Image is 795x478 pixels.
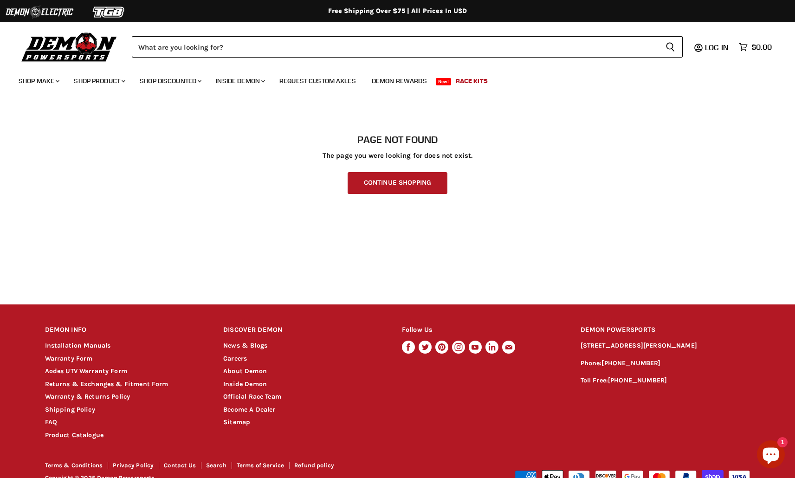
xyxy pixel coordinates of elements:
[45,380,168,388] a: Returns & Exchanges & Fitment Form
[237,462,284,469] a: Terms of Service
[45,406,95,413] a: Shipping Policy
[45,152,750,160] p: The page you were looking for does not exist.
[608,376,667,384] a: [PHONE_NUMBER]
[658,36,683,58] button: Search
[74,3,144,21] img: TGB Logo 2
[223,393,281,400] a: Official Race Team
[12,71,65,90] a: Shop Make
[754,440,788,471] inbox-online-store-chat: Shopify online store chat
[365,71,434,90] a: Demon Rewards
[113,462,154,469] a: Privacy Policy
[272,71,363,90] a: Request Custom Axles
[223,319,384,341] h2: DISCOVER DEMON
[209,71,271,90] a: Inside Demon
[436,78,452,85] span: New!
[223,367,267,375] a: About Demon
[45,367,127,375] a: Aodes UTV Warranty Form
[701,43,734,52] a: Log in
[223,342,267,349] a: News & Blogs
[132,36,683,58] form: Product
[164,462,196,469] a: Contact Us
[223,418,250,426] a: Sitemap
[601,359,660,367] a: [PHONE_NUMBER]
[45,418,57,426] a: FAQ
[26,7,769,15] div: Free Shipping Over $75 | All Prices In USD
[45,355,93,362] a: Warranty Form
[132,36,658,58] input: Search
[45,431,104,439] a: Product Catalogue
[223,355,247,362] a: Careers
[45,462,399,472] nav: Footer
[449,71,495,90] a: Race Kits
[294,462,334,469] a: Refund policy
[45,393,130,400] a: Warranty & Returns Policy
[45,134,750,145] h1: Page not found
[223,380,267,388] a: Inside Demon
[45,462,103,469] a: Terms & Conditions
[581,341,750,351] p: [STREET_ADDRESS][PERSON_NAME]
[705,43,729,52] span: Log in
[402,319,563,341] h2: Follow Us
[581,358,750,369] p: Phone:
[348,172,447,194] a: Continue Shopping
[5,3,74,21] img: Demon Electric Logo 2
[45,342,111,349] a: Installation Manuals
[223,406,275,413] a: Become A Dealer
[67,71,131,90] a: Shop Product
[581,375,750,386] p: Toll Free:
[751,43,772,52] span: $0.00
[12,68,769,90] ul: Main menu
[206,462,226,469] a: Search
[734,40,776,54] a: $0.00
[45,319,206,341] h2: DEMON INFO
[581,319,750,341] h2: DEMON POWERSPORTS
[133,71,207,90] a: Shop Discounted
[19,30,120,63] img: Demon Powersports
